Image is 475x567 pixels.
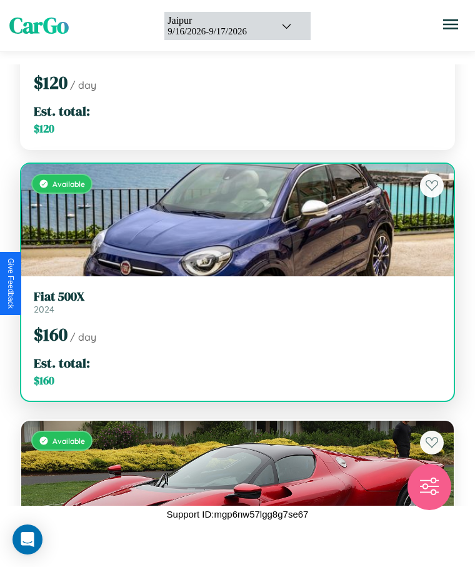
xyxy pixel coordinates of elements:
[34,102,90,120] span: Est. total:
[52,436,85,446] span: Available
[34,304,54,315] span: 2024
[34,373,54,388] span: $ 160
[34,289,441,304] h3: Fiat 500X
[167,26,265,37] div: 9 / 16 / 2026 - 9 / 17 / 2026
[34,323,67,346] span: $ 160
[70,331,96,343] span: / day
[34,121,54,136] span: $ 120
[34,289,441,315] a: Fiat 500X2024
[12,524,42,554] div: Open Intercom Messenger
[9,11,69,41] span: CarGo
[167,15,265,26] div: Jaipur
[6,258,15,309] div: Give Feedback
[34,354,90,372] span: Est. total:
[34,71,67,94] span: $ 120
[52,179,85,189] span: Available
[70,79,96,91] span: / day
[167,506,309,523] p: Support ID: mgp6nw57lgg8g7se67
